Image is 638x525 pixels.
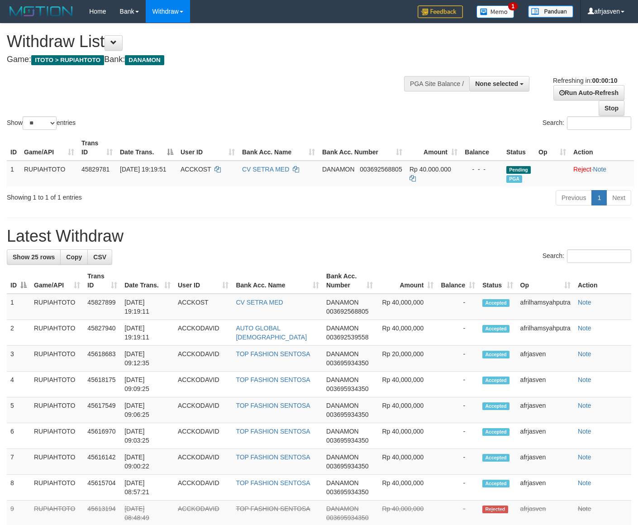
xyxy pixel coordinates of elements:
[7,33,416,51] h1: Withdraw List
[174,372,232,397] td: ACCKODAVID
[517,397,574,423] td: afrjasven
[570,161,634,186] td: ·
[578,479,591,487] a: Note
[437,268,479,294] th: Balance: activate to sort column ascending
[84,423,121,449] td: 45616970
[7,161,20,186] td: 1
[578,402,591,409] a: Note
[517,320,574,346] td: afrilhamsyahputra
[7,294,30,320] td: 1
[319,135,406,161] th: Bank Acc. Number: activate to sort column ascending
[30,320,84,346] td: RUPIAHTOTO
[376,397,437,423] td: Rp 40,000,000
[236,299,283,306] a: CV SETRA MED
[13,253,55,261] span: Show 25 rows
[30,294,84,320] td: RUPIAHTOTO
[506,175,522,183] span: Marked by afrilhamsyahputra
[84,475,121,501] td: 45615704
[177,135,238,161] th: User ID: activate to sort column ascending
[84,268,121,294] th: Trans ID: activate to sort column ascending
[326,411,368,418] span: Copy 003695934350 to clipboard
[60,249,88,265] a: Copy
[376,346,437,372] td: Rp 20,000,000
[578,350,591,358] a: Note
[238,135,319,161] th: Bank Acc. Name: activate to sort column ascending
[578,428,591,435] a: Note
[174,268,232,294] th: User ID: activate to sort column ascending
[7,320,30,346] td: 2
[376,294,437,320] td: Rp 40,000,000
[437,475,479,501] td: -
[592,77,617,84] strong: 00:00:10
[482,402,509,410] span: Accepted
[322,166,355,173] span: DANAMON
[236,325,307,341] a: AUTO GLOBAL [DEMOGRAPHIC_DATA]
[593,166,607,173] a: Note
[326,428,359,435] span: DANAMON
[121,475,174,501] td: [DATE] 08:57:21
[479,268,516,294] th: Status: activate to sort column ascending
[7,227,631,245] h1: Latest Withdraw
[508,2,518,10] span: 1
[409,166,451,173] span: Rp 40.000.000
[360,166,402,173] span: Copy 003692568805 to clipboard
[116,135,177,161] th: Date Trans.: activate to sort column descending
[553,77,617,84] span: Refreshing in:
[517,475,574,501] td: afrjasven
[437,423,479,449] td: -
[326,359,368,367] span: Copy 003695934350 to clipboard
[7,346,30,372] td: 3
[7,5,76,18] img: MOTION_logo.png
[30,346,84,372] td: RUPIAHTOTO
[7,475,30,501] td: 8
[84,397,121,423] td: 45617549
[30,268,84,294] th: Game/API: activate to sort column ascending
[31,55,104,65] span: ITOTO > RUPIAHTOTO
[323,268,376,294] th: Bank Acc. Number: activate to sort column ascending
[236,376,310,383] a: TOP FASHION SENTOSA
[517,423,574,449] td: afrjasven
[476,5,514,18] img: Button%20Memo.svg
[7,449,30,475] td: 7
[20,161,78,186] td: RUPIAHTOTO
[553,85,624,100] a: Run Auto-Refresh
[326,479,359,487] span: DANAMON
[528,5,573,18] img: panduan.png
[606,190,631,205] a: Next
[7,249,61,265] a: Show 25 rows
[121,397,174,423] td: [DATE] 09:06:25
[326,437,368,444] span: Copy 003695934350 to clipboard
[437,372,479,397] td: -
[7,423,30,449] td: 6
[326,463,368,470] span: Copy 003695934350 to clipboard
[23,116,57,130] select: Showentries
[93,253,106,261] span: CSV
[517,268,574,294] th: Op: activate to sort column ascending
[20,135,78,161] th: Game/API: activate to sort column ascending
[556,190,592,205] a: Previous
[87,249,112,265] a: CSV
[437,294,479,320] td: -
[503,135,535,161] th: Status
[404,76,469,91] div: PGA Site Balance /
[482,428,509,436] span: Accepted
[517,449,574,475] td: afrjasven
[326,402,359,409] span: DANAMON
[30,449,84,475] td: RUPIAHTOTO
[437,397,479,423] td: -
[174,320,232,346] td: ACCKODAVID
[30,475,84,501] td: RUPIAHTOTO
[517,346,574,372] td: afrjasven
[482,480,509,487] span: Accepted
[437,346,479,372] td: -
[84,320,121,346] td: 45827940
[599,100,624,116] a: Stop
[232,268,323,294] th: Bank Acc. Name: activate to sort column ascending
[418,5,463,18] img: Feedback.jpg
[181,166,211,173] span: ACCKOST
[482,325,509,333] span: Accepted
[30,423,84,449] td: RUPIAHTOTO
[236,479,310,487] a: TOP FASHION SENTOSA
[121,423,174,449] td: [DATE] 09:03:25
[242,166,289,173] a: CV SETRA MED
